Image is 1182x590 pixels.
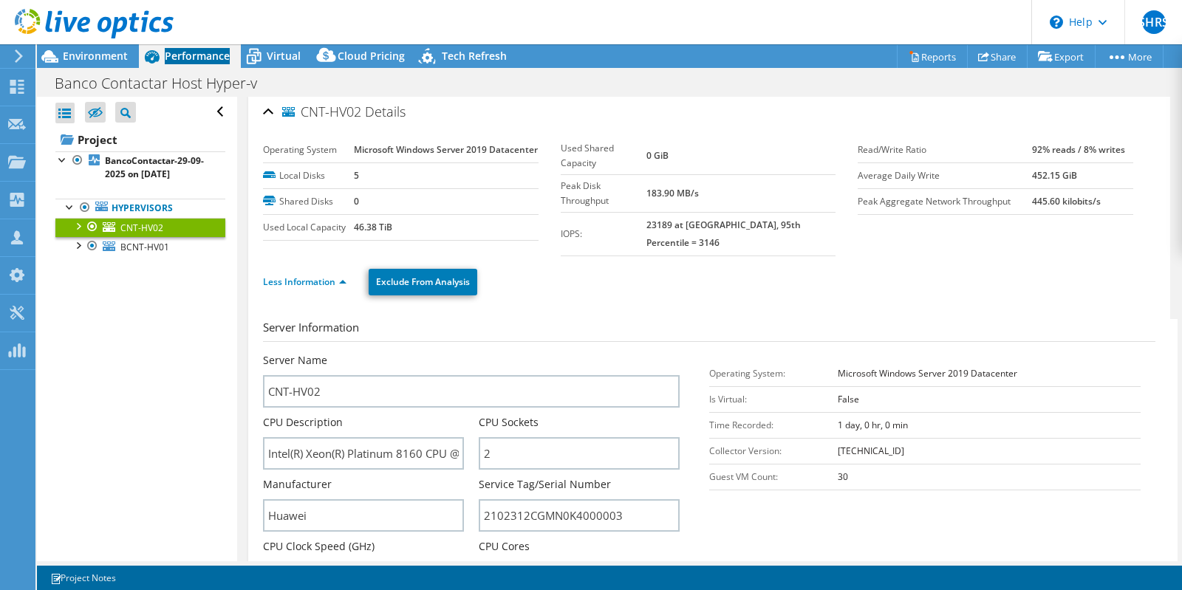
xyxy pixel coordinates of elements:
a: Reports [897,45,968,68]
span: SHRS [1142,10,1166,34]
b: False [838,393,859,405]
b: 0 [354,195,359,207]
b: 46.38 TiB [354,221,392,233]
td: Guest VM Count: [709,464,838,490]
a: Project Notes [40,569,126,587]
a: BCNT-HV01 [55,237,225,256]
label: Operating System [263,143,354,157]
h1: Banco Contactar Host Hyper-v [48,75,280,92]
a: Exclude From Analysis [369,269,477,295]
h3: Server Information [263,319,1155,342]
a: Project [55,128,225,151]
span: BCNT-HV01 [120,241,169,253]
label: Shared Disks [263,194,354,209]
b: Microsoft Windows Server 2019 Datacenter [354,143,538,156]
a: Hypervisors [55,199,225,218]
a: Export [1027,45,1096,68]
b: Microsoft Windows Server 2019 Datacenter [838,367,1017,380]
a: CNT-HV02 [55,218,225,237]
b: 183.90 MB/s [646,187,699,199]
span: CNT-HV02 [120,222,163,234]
span: Performance [165,49,230,63]
label: Average Daily Write [858,168,1032,183]
span: Virtual [267,49,301,63]
label: Peak Aggregate Network Throughput [858,194,1032,209]
b: 30 [838,470,848,483]
a: Less Information [263,275,346,288]
label: Service Tag/Serial Number [479,477,611,492]
label: Used Local Capacity [263,220,354,235]
b: BancoContactar-29-09-2025 on [DATE] [105,154,204,180]
b: 5 [354,169,359,182]
td: Operating System: [709,360,838,386]
b: 23189 at [GEOGRAPHIC_DATA], 95th Percentile = 3146 [646,219,801,249]
td: Time Recorded: [709,412,838,438]
td: Is Virtual: [709,386,838,412]
label: CPU Sockets [479,415,539,430]
span: Details [365,103,406,120]
b: 452.15 GiB [1032,169,1077,182]
td: Collector Version: [709,438,838,464]
b: 92% reads / 8% writes [1032,143,1125,156]
label: CPU Cores [479,539,530,554]
label: IOPS: [561,227,646,241]
b: 445.60 kilobits/s [1032,195,1101,207]
label: Server Name [263,353,327,368]
svg: \n [1050,16,1063,29]
span: CNT-HV02 [282,105,361,120]
a: BancoContactar-29-09-2025 on [DATE] [55,151,225,184]
a: More [1095,45,1164,68]
label: Read/Write Ratio [858,143,1032,157]
span: Environment [63,49,128,63]
b: 1 day, 0 hr, 0 min [838,419,908,431]
span: Tech Refresh [442,49,507,63]
label: Manufacturer [263,477,332,492]
b: 0 GiB [646,149,669,162]
label: CPU Description [263,415,343,430]
label: Peak Disk Throughput [561,179,646,208]
span: Cloud Pricing [338,49,405,63]
label: CPU Clock Speed (GHz) [263,539,375,554]
a: Share [967,45,1028,68]
b: [TECHNICAL_ID] [838,445,904,457]
label: Local Disks [263,168,354,183]
label: Used Shared Capacity [561,141,646,171]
